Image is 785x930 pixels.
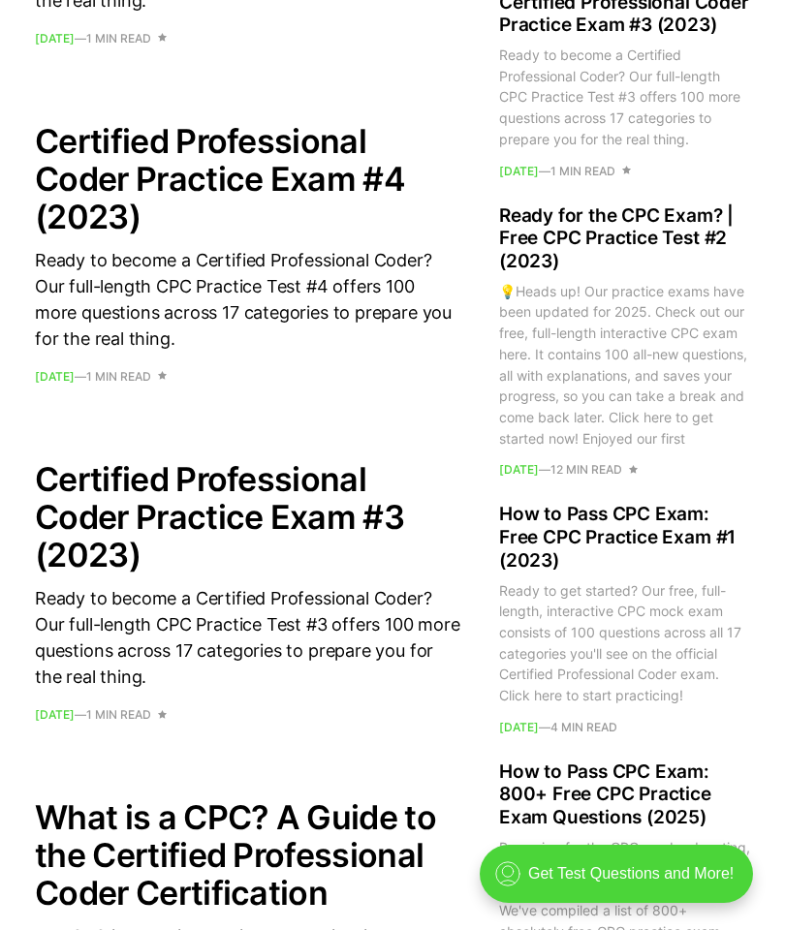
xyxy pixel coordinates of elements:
a: Certified Professional Coder Practice Exam #4 (2023) Ready to become a Certified Professional Cod... [35,122,460,383]
span: 1 min read [86,709,151,721]
footer: — [499,166,750,177]
footer: — [499,722,750,733]
time: [DATE] [499,720,539,734]
h2: Certified Professional Coder Practice Exam #4 (2023) [35,122,460,235]
footer: — [499,464,750,476]
footer: — [35,33,460,45]
div: Ready to become a Certified Professional Coder? Our full-length CPC Practice Test #3 offers 100 m... [35,585,460,690]
h2: How to Pass CPC Exam: Free CPC Practice Exam #1 (2023) [499,503,750,572]
time: [DATE] [499,462,539,477]
span: 12 min read [550,464,622,476]
a: Ready for the CPC Exam? | Free CPC Practice Test #2 (2023) 💡Heads up! Our practice exams have bee... [499,204,750,477]
footer: — [35,371,460,383]
h2: What is a CPC? A Guide to the Certified Professional Coder Certification [35,798,460,912]
time: [DATE] [35,369,75,384]
div: Ready to get started? Our free, full-length, interactive CPC mock exam consists of 100 questions ... [499,580,750,706]
span: 1 min read [86,371,151,383]
div: 💡Heads up! Our practice exams have been updated for 2025. Check out our free, full-length interac... [499,281,750,449]
div: Ready to become a Certified Professional Coder? Our full-length CPC Practice Test #4 offers 100 m... [35,247,460,352]
span: 4 min read [550,722,617,733]
div: Ready to become a Certified Professional Coder? Our full-length CPC Practice Test #3 offers 100 m... [499,45,750,149]
time: [DATE] [35,31,75,46]
time: [DATE] [35,707,75,722]
span: 1 min read [86,33,151,45]
time: [DATE] [499,164,539,178]
footer: — [35,709,460,721]
a: How to Pass CPC Exam: Free CPC Practice Exam #1 (2023) Ready to get started? Our free, full-lengt... [499,503,750,732]
h2: Certified Professional Coder Practice Exam #3 (2023) [35,460,460,573]
span: 1 min read [550,166,615,177]
h2: How to Pass CPC Exam: 800+ Free CPC Practice Exam Questions (2025) [499,760,750,829]
h2: Ready for the CPC Exam? | Free CPC Practice Test #2 (2023) [499,204,750,273]
iframe: portal-trigger [463,835,785,930]
a: Certified Professional Coder Practice Exam #3 (2023) Ready to become a Certified Professional Cod... [35,460,460,721]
